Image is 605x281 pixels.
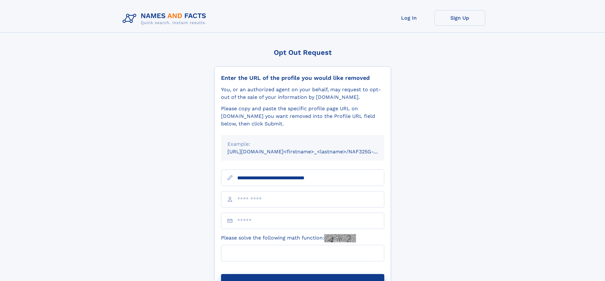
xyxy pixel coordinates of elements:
div: Opt Out Request [214,48,391,56]
div: You, or an authorized agent on your behalf, may request to opt-out of the sale of your informatio... [221,86,384,101]
div: Enter the URL of the profile you would like removed [221,74,384,81]
a: Log In [384,10,434,26]
div: Please copy and paste the specific profile page URL on [DOMAIN_NAME] you want removed into the Pr... [221,105,384,128]
label: Please solve the following math function: [221,234,356,242]
img: Logo Names and Facts [120,10,212,27]
div: Example: [227,140,378,148]
small: [URL][DOMAIN_NAME]<firstname>_<lastname>/NAF325G-xxxxxxxx [227,149,396,155]
a: Sign Up [434,10,485,26]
